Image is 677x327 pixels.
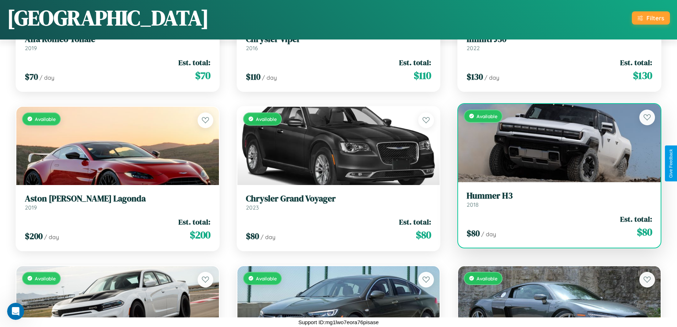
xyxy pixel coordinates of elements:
a: Hummer H32018 [467,191,652,208]
a: Chrysler Grand Voyager2023 [246,194,431,211]
h3: Aston [PERSON_NAME] Lagonda [25,194,210,204]
span: Est. total: [399,217,431,227]
span: $ 200 [25,230,43,242]
a: Alfa Romeo Tonale2019 [25,34,210,52]
span: Est. total: [178,217,210,227]
span: $ 70 [195,68,210,83]
h3: Chrysler Grand Voyager [246,194,431,204]
button: Filters [632,11,670,25]
a: Infiniti J302022 [467,34,652,52]
iframe: Intercom live chat [7,303,24,320]
span: Available [35,116,56,122]
span: 2022 [467,44,480,52]
span: 2019 [25,204,37,211]
span: Available [256,275,277,281]
h3: Chrysler Viper [246,34,431,44]
span: Available [477,275,498,281]
div: Filters [646,14,664,22]
span: $ 110 [414,68,431,83]
span: / day [260,233,275,241]
span: Available [477,113,498,119]
a: Aston [PERSON_NAME] Lagonda2019 [25,194,210,211]
span: 2023 [246,204,259,211]
span: $ 80 [246,230,259,242]
span: $ 110 [246,71,260,83]
span: Est. total: [399,57,431,68]
span: 2019 [25,44,37,52]
span: / day [44,233,59,241]
span: Available [256,116,277,122]
span: $ 130 [467,71,483,83]
span: $ 200 [190,228,210,242]
span: 2018 [467,201,479,208]
h1: [GEOGRAPHIC_DATA] [7,3,209,32]
span: $ 80 [416,228,431,242]
span: Available [35,275,56,281]
p: Support ID: mg1lwo7eora76pisase [299,317,379,327]
span: / day [484,74,499,81]
span: / day [39,74,54,81]
div: Give Feedback [668,149,673,178]
h3: Hummer H3 [467,191,652,201]
h3: Alfa Romeo Tonale [25,34,210,44]
a: Chrysler Viper2016 [246,34,431,52]
h3: Infiniti J30 [467,34,652,44]
span: $ 80 [637,225,652,239]
span: 2016 [246,44,258,52]
span: $ 80 [467,227,480,239]
span: Est. total: [620,57,652,68]
span: $ 130 [633,68,652,83]
span: / day [481,231,496,238]
span: Est. total: [620,214,652,224]
span: $ 70 [25,71,38,83]
span: / day [262,74,277,81]
span: Est. total: [178,57,210,68]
